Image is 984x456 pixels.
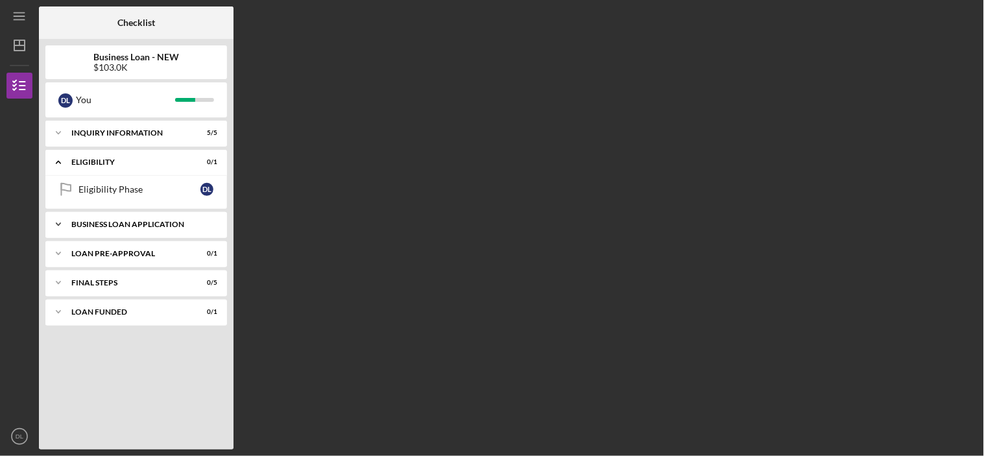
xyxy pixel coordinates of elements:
div: FINAL STEPS [71,279,185,287]
div: LOAN PRE-APPROVAL [71,250,185,258]
text: DL [16,433,24,440]
div: 0 / 1 [194,158,217,166]
b: Business Loan - NEW [93,52,179,62]
div: 0 / 1 [194,308,217,316]
div: INQUIRY INFORMATION [71,129,185,137]
div: You [76,89,175,111]
div: $103.0K [93,62,179,73]
div: 0 / 1 [194,250,217,258]
div: BUSINESS LOAN APPLICATION [71,221,211,228]
div: ELIGIBILITY [71,158,185,166]
div: Eligibility Phase [78,184,200,195]
div: D L [58,93,73,108]
button: DL [6,424,32,450]
div: 5 / 5 [194,129,217,137]
b: Checklist [117,18,155,28]
div: D L [200,183,213,196]
div: LOAN FUNDED [71,308,185,316]
a: Eligibility PhaseDL [52,176,221,202]
div: 0 / 5 [194,279,217,287]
